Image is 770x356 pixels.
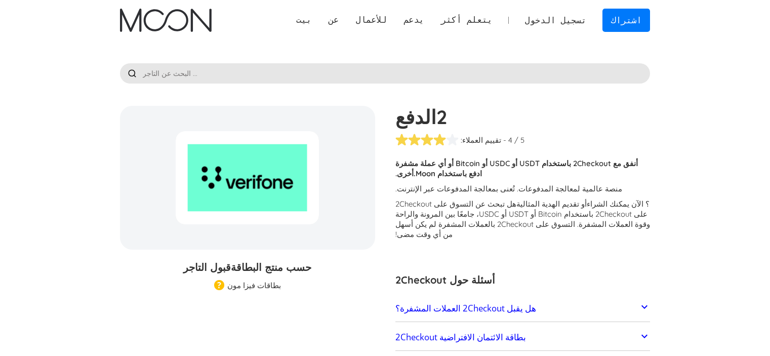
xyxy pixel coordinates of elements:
a: بطاقة الائتمان الافتراضية 2Checkout [395,327,651,348]
div: للأعمال [347,14,395,26]
font: يدعم [403,15,424,25]
a: هل يقبل 2Checkout العملات المشفرة؟ [395,298,651,319]
div: يتعلم أكثر [433,14,501,26]
font: ؟ الآن يمكنك الشراء على 2Checkout باستخدام Bitcoin أو USDT أو USDC، جامعًا بين المرونة والراحة وق... [395,199,650,239]
a: بيت [288,14,320,26]
font: 2الدفع [395,105,448,129]
div: يدعم [395,14,432,26]
font: ادفع باستخدام Moon. [414,169,482,178]
font: بطاقة الائتمان الافتراضية 2Checkout [395,331,526,343]
a: اشتراك [602,9,650,31]
font: - تقييم العملاء: [461,135,506,145]
input: البحث عن التاجر ... [120,63,651,84]
font: عن [329,15,339,25]
font: حسب منتج البطاقة [231,261,311,273]
a: تسجيل الدخول [516,9,595,31]
font: أنفق مع 2Checkout باستخدام USDT أو USDC أو Bitcoin أو أي عملة مشفرة أخرى. [395,159,638,178]
font: أسئلة حول 2Checkout [395,273,495,286]
font: 4 [508,135,512,145]
div: عن [320,14,347,26]
font: اشتراك [611,15,642,25]
a: بيت [120,9,212,32]
font: تسجيل الدخول [525,15,586,25]
font: بطاقات فيزا مون [227,281,281,290]
font: / 5 [514,135,524,145]
font: أو تقديم الهدية المثالية [516,199,587,209]
font: يتعلم أكثر [441,15,492,25]
font: بيت [296,15,311,25]
font: هل يقبل 2Checkout العملات المشفرة؟ [395,302,536,314]
font: قبول التاجر [183,261,231,273]
font: هل تبحث عن التسوق على 2Checkout [395,199,516,209]
img: شعار القمر [120,9,212,32]
font: للأعمال [356,15,387,25]
font: منصة عالمية لمعالجة المدفوعات. تُعنى بمعالجة المدفوعات عبر الإنترنت. [395,184,622,193]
